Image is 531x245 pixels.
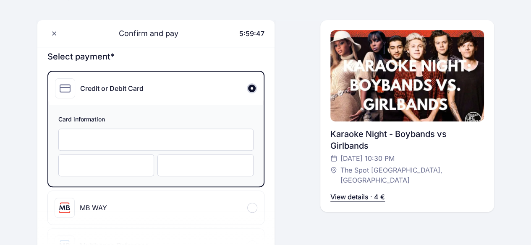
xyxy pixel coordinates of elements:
[67,136,245,144] iframe: Okvir za varen vnos številke kartice
[47,51,265,62] h3: Select payment*
[330,192,385,202] p: View details · 4 €
[239,29,264,38] span: 5:59:47
[109,28,178,39] span: Confirm and pay
[166,161,245,169] iframe: Okvir za varen vnos vrednosti CVC
[67,161,146,169] iframe: Okvir za varen vnos datuma poteka
[340,153,395,163] span: [DATE] 10:30 PM
[340,165,475,185] span: The Spot [GEOGRAPHIC_DATA], [GEOGRAPHIC_DATA]
[80,83,144,93] div: Credit or Debit Card
[80,203,107,213] div: MB WAY
[330,128,484,152] div: Karaoke Night - Boybands vs Girlbands
[58,115,254,125] span: Card information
